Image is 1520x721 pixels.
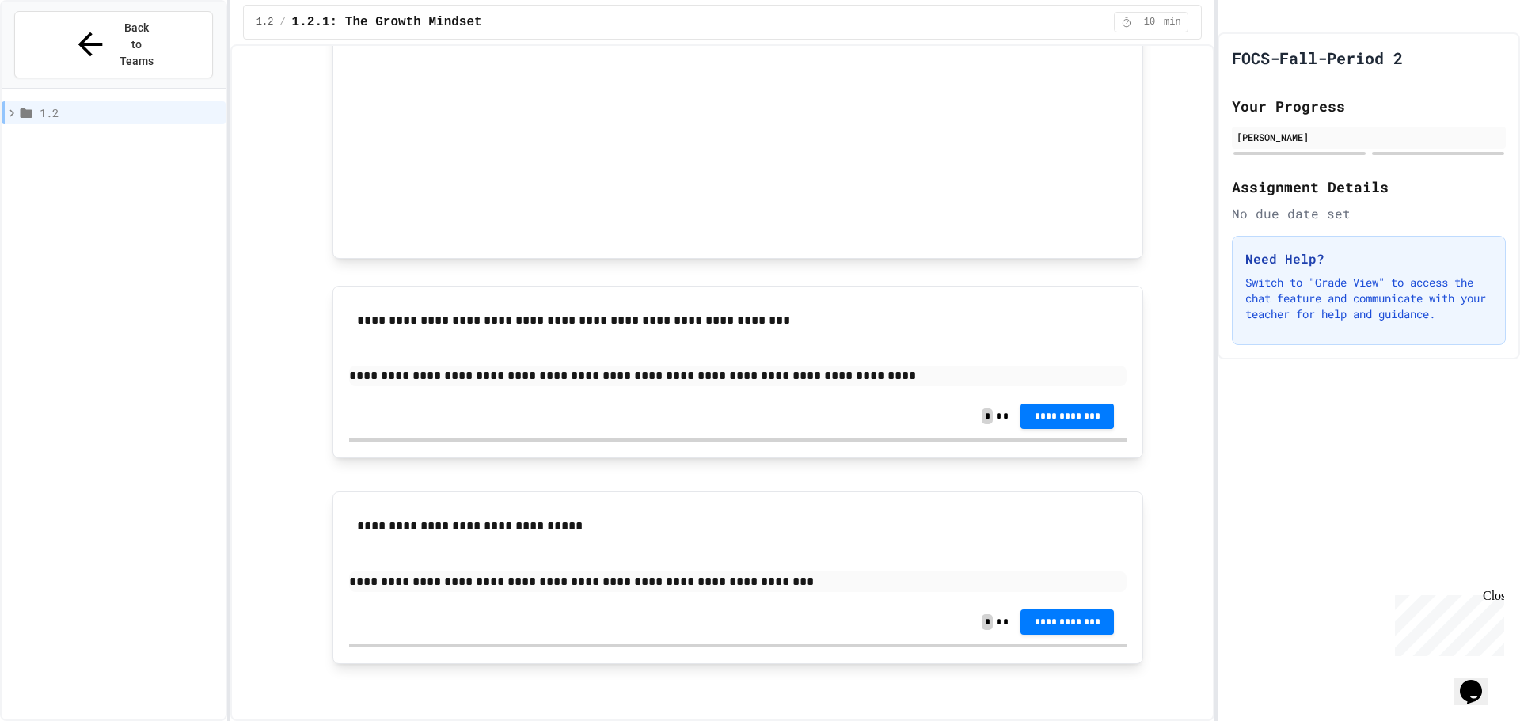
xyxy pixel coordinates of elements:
span: min [1164,16,1181,28]
div: [PERSON_NAME] [1237,130,1501,144]
iframe: chat widget [1389,589,1504,656]
button: Back to Teams [14,11,213,78]
h2: Your Progress [1232,95,1506,117]
div: No due date set [1232,204,1506,223]
h3: Need Help? [1245,249,1492,268]
span: 1.2 [40,104,219,121]
h1: FOCS-Fall-Period 2 [1232,47,1403,69]
iframe: chat widget [1453,658,1504,705]
span: 1.2.1: The Growth Mindset [292,13,482,32]
p: Switch to "Grade View" to access the chat feature and communicate with your teacher for help and ... [1245,275,1492,322]
span: Back to Teams [118,20,155,70]
div: Chat with us now!Close [6,6,109,101]
span: 10 [1137,16,1162,28]
span: / [279,16,285,28]
span: 1.2 [256,16,274,28]
h2: Assignment Details [1232,176,1506,198]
